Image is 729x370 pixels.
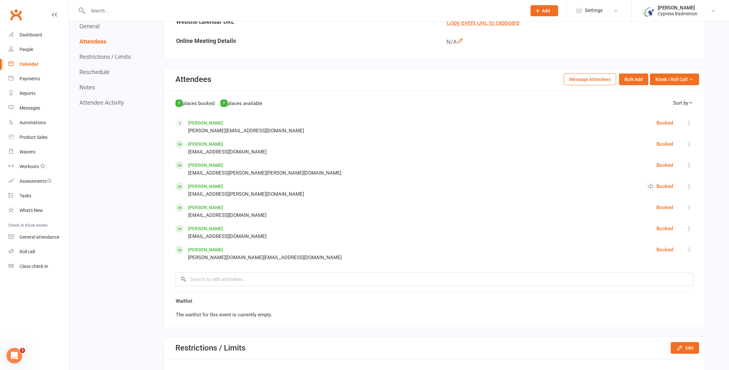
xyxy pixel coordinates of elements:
[20,348,25,353] span: 3
[564,73,616,85] button: Message Attendees
[164,14,434,32] td: Website calendar URL
[20,135,48,140] div: Product Sales
[20,208,43,213] div: What's New
[8,203,69,218] a: What's New
[188,247,223,252] a: [PERSON_NAME]
[79,84,95,91] button: Notes
[20,47,33,52] div: People
[86,6,522,15] input: Search...
[188,211,267,219] div: [EMAIL_ADDRESS][DOMAIN_NAME]
[175,343,245,352] div: Restrictions / Limits
[176,296,693,306] div: Waitlist
[20,32,42,37] div: Dashboard
[20,249,35,254] div: Roll call
[8,115,69,130] a: Automations
[188,184,223,189] a: [PERSON_NAME]
[447,18,519,28] button: Copy event URL to clipboard
[8,230,69,244] a: General attendance kiosk mode
[8,72,69,86] a: Payments
[188,120,223,126] a: [PERSON_NAME]
[20,164,39,169] div: Workouts
[656,246,673,254] div: Booked
[8,130,69,145] a: Product Sales
[79,38,106,45] button: Attendees
[8,57,69,72] a: Calendar
[641,4,654,17] img: thumb_image1667311610.png
[8,244,69,259] a: Roll call
[8,159,69,174] a: Workouts
[188,148,267,156] div: [EMAIL_ADDRESS][DOMAIN_NAME]
[656,119,673,127] div: Booked
[20,264,48,269] div: Class check-in
[79,23,100,30] button: General
[8,145,69,159] a: Waivers
[656,161,673,169] div: Booked
[188,254,342,261] div: [PERSON_NAME][DOMAIN_NAME][EMAIL_ADDRESS][DOMAIN_NAME]
[8,28,69,42] a: Dashboard
[542,8,550,13] span: Add
[188,232,267,240] div: [EMAIL_ADDRESS][DOMAIN_NAME]
[20,178,52,184] div: Assessments
[530,5,558,16] button: Add
[20,120,46,125] div: Automations
[8,189,69,203] a: Tasks
[7,348,22,363] iframe: Intercom live chat
[658,5,697,11] div: [PERSON_NAME]
[79,53,131,60] button: Restrictions / Limits
[20,149,35,154] div: Waivers
[20,105,40,111] div: Messages
[20,193,31,198] div: Tasks
[188,163,223,168] a: [PERSON_NAME]
[8,42,69,57] a: People
[20,91,35,96] div: Reports
[8,86,69,101] a: Reports
[175,75,211,84] div: Attendees
[183,100,214,106] span: places booked
[619,73,648,85] button: Bulk Add
[655,76,688,83] span: Kiosk / Roll Call
[79,69,110,75] button: Reschedule
[447,37,700,47] div: N/A
[585,3,603,18] span: Settings
[8,174,69,189] a: Assessments
[20,76,40,81] div: Payments
[656,140,673,148] div: Booked
[20,61,38,67] div: Calendar
[188,226,223,231] a: [PERSON_NAME]
[8,259,69,274] a: Class kiosk mode
[175,272,693,286] input: Search to add attendees
[650,73,699,85] button: Kiosk / Roll Call
[188,169,341,177] div: [EMAIL_ADDRESS][PERSON_NAME][PERSON_NAME][DOMAIN_NAME]
[8,7,24,23] a: Clubworx
[8,101,69,115] a: Messages
[188,127,304,135] div: [PERSON_NAME][EMAIL_ADDRESS][DOMAIN_NAME]
[175,99,183,107] div: 7
[164,33,434,51] td: Online Meeting Details
[656,204,673,211] div: Booked
[646,182,673,191] div: Booked
[79,99,124,106] button: Attendee Activity
[188,205,223,210] a: [PERSON_NAME]
[658,11,697,17] div: Cypress Badminton
[673,99,693,107] div: Sort by
[220,99,227,107] div: 7
[188,190,304,198] div: [EMAIL_ADDRESS][PERSON_NAME][DOMAIN_NAME]
[188,141,223,147] a: [PERSON_NAME]
[176,311,693,319] div: The waitlist for this event is currently empty.
[671,342,699,354] button: Edit
[20,234,59,240] div: General attendance
[656,225,673,232] div: Booked
[227,100,262,106] span: places available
